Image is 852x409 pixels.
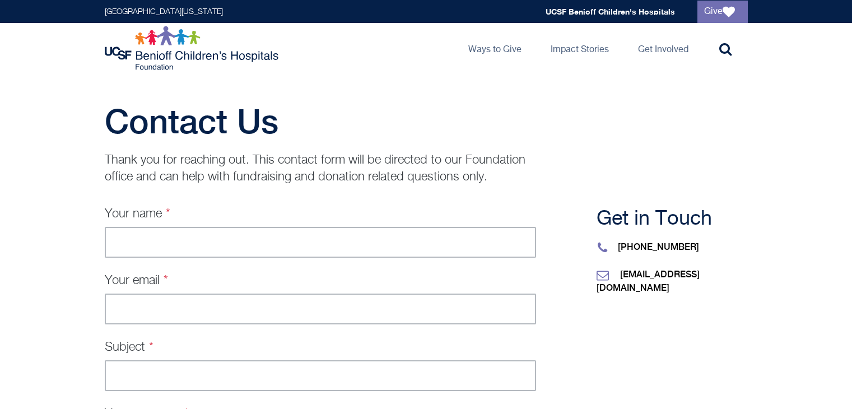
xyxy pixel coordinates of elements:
img: Logo for UCSF Benioff Children's Hospitals Foundation [105,26,281,71]
span: Contact Us [105,101,278,141]
p: [PHONE_NUMBER] [597,240,748,254]
a: [GEOGRAPHIC_DATA][US_STATE] [105,8,223,16]
a: UCSF Benioff Children's Hospitals [546,7,675,16]
a: Get Involved [629,23,697,73]
h2: Get in Touch [597,208,748,230]
label: Your name [105,208,171,220]
label: Your email [105,275,169,287]
p: Thank you for reaching out. This contact form will be directed to our Foundation office and can h... [105,152,536,185]
a: Ways to Give [459,23,530,73]
a: Give [697,1,748,23]
a: Impact Stories [542,23,618,73]
label: Subject [105,341,154,354]
a: [EMAIL_ADDRESS][DOMAIN_NAME] [597,269,700,293]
